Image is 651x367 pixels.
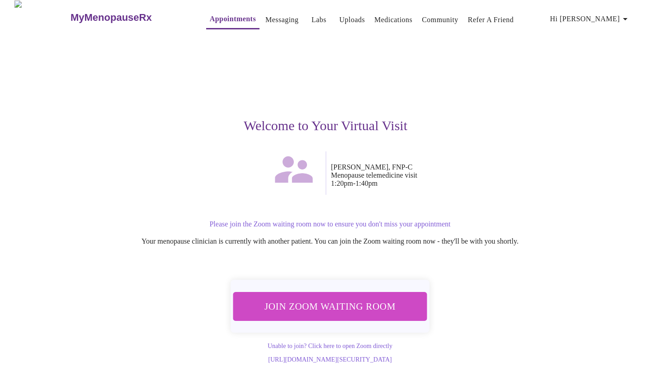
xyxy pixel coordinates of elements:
[245,298,415,315] span: Join Zoom Waiting Room
[69,2,188,33] a: MyMenopauseRx
[331,163,604,188] p: [PERSON_NAME], FNP-C Menopause telemedicine visit 1:20pm - 1:40pm
[268,343,392,349] a: Unable to join? Click here to open Zoom directly
[336,11,369,29] button: Uploads
[371,11,416,29] button: Medications
[464,11,518,29] button: Refer a Friend
[210,13,256,25] a: Appointments
[340,14,365,26] a: Uploads
[56,237,604,245] p: Your menopause clinician is currently with another patient. You can join the Zoom waiting room no...
[268,356,392,363] a: [URL][DOMAIN_NAME][SECURITY_DATA]
[265,14,298,26] a: Messaging
[47,118,604,133] h3: Welcome to Your Virtual Visit
[56,220,604,228] p: Please join the Zoom waiting room now to ensure you don't miss your appointment
[262,11,302,29] button: Messaging
[418,11,462,29] button: Community
[14,0,69,34] img: MyMenopauseRx Logo
[422,14,458,26] a: Community
[71,12,152,24] h3: MyMenopauseRx
[305,11,334,29] button: Labs
[311,14,326,26] a: Labs
[547,10,634,28] button: Hi [PERSON_NAME]
[206,10,259,29] button: Appointments
[233,292,427,320] button: Join Zoom Waiting Room
[468,14,514,26] a: Refer a Friend
[374,14,412,26] a: Medications
[550,13,631,25] span: Hi [PERSON_NAME]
